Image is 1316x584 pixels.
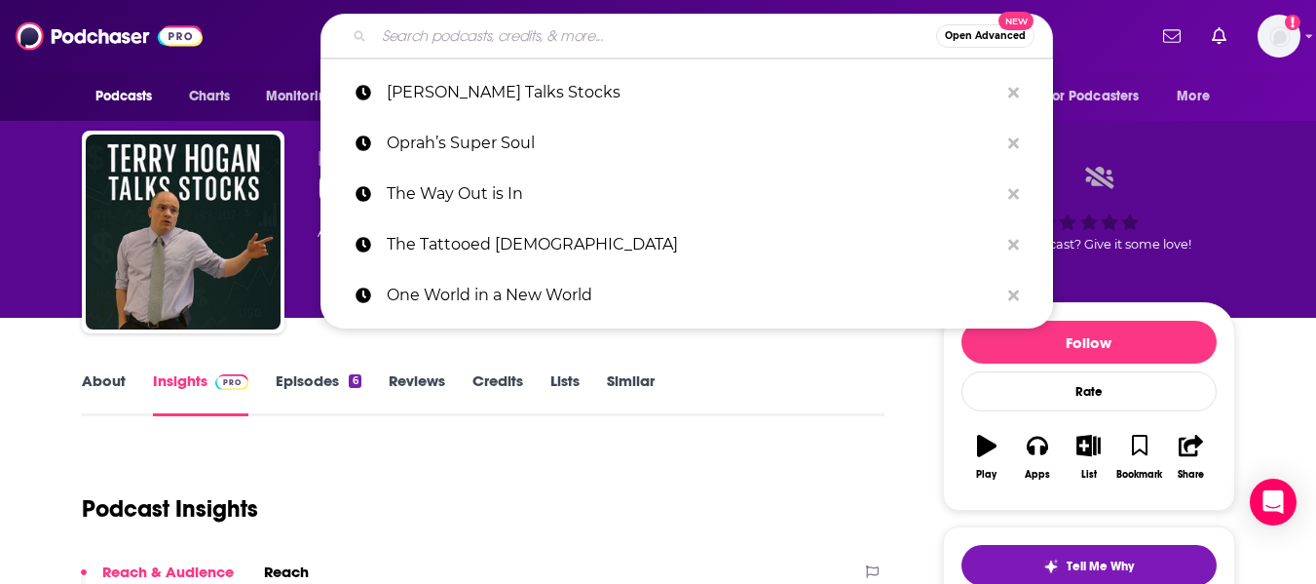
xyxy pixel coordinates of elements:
p: Terry Hogan Talks Stocks [387,67,998,118]
span: Monitoring [266,83,335,110]
span: Tell Me Why [1067,559,1134,574]
a: Reviews [389,371,445,416]
span: New [998,12,1034,30]
a: Episodes6 [276,371,360,416]
img: Terry Hogan Talks Stocks [86,135,281,330]
button: open menu [252,78,360,115]
p: One World in a New World [387,270,998,321]
div: Rate [961,371,1217,411]
span: Open Advanced [945,31,1026,41]
a: Lists [550,371,580,416]
span: Charts [189,83,231,110]
a: One World in a New World [320,270,1053,321]
p: Reach & Audience [102,563,234,581]
div: Bookmark [1116,469,1162,481]
button: Play [961,422,1012,492]
a: The Tattooed [DEMOGRAPHIC_DATA] [320,219,1053,270]
h2: Reach [264,563,309,581]
img: Podchaser Pro [215,374,249,390]
button: Open AdvancedNew [936,24,1034,48]
a: Similar [607,371,655,416]
span: Good podcast? Give it some love! [987,237,1191,252]
img: User Profile [1258,15,1300,58]
svg: Add a profile image [1285,15,1300,30]
img: Podchaser - Follow, Share and Rate Podcasts [16,18,203,55]
a: Oprah’s Super Soul [320,118,1053,169]
img: tell me why sparkle [1043,559,1059,574]
button: Apps [1012,422,1063,492]
span: More [1177,83,1210,110]
a: Credits [472,371,523,416]
span: Logged in as angelabellBL2024 [1258,15,1300,58]
a: [PERSON_NAME] Talks Stocks [320,67,1053,118]
button: Follow [961,321,1217,364]
button: open menu [82,78,178,115]
div: List [1081,469,1097,481]
button: Share [1165,422,1216,492]
div: A podcast [318,220,571,244]
span: [PERSON_NAME] [318,148,457,167]
a: Charts [176,78,243,115]
p: Oprah’s Super Soul [387,118,998,169]
button: List [1063,422,1113,492]
div: Search podcasts, credits, & more... [320,14,1053,58]
a: Show notifications dropdown [1155,19,1188,53]
button: Show profile menu [1258,15,1300,58]
a: Show notifications dropdown [1204,19,1234,53]
a: InsightsPodchaser Pro [153,371,249,416]
button: open menu [1034,78,1168,115]
span: Podcasts [95,83,153,110]
div: Apps [1025,469,1050,481]
button: Bookmark [1114,422,1165,492]
div: Share [1178,469,1204,481]
h1: Podcast Insights [82,494,258,524]
div: Good podcast? Give it some love! [943,148,1235,269]
p: The Way Out is In [387,169,998,219]
p: The Tattooed Buddhist [387,219,998,270]
a: The Way Out is In [320,169,1053,219]
a: About [82,371,126,416]
span: For Podcasters [1046,83,1140,110]
div: 6 [349,374,360,388]
input: Search podcasts, credits, & more... [374,20,936,52]
div: Open Intercom Messenger [1250,479,1297,526]
div: Play [976,469,996,481]
button: open menu [1163,78,1234,115]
